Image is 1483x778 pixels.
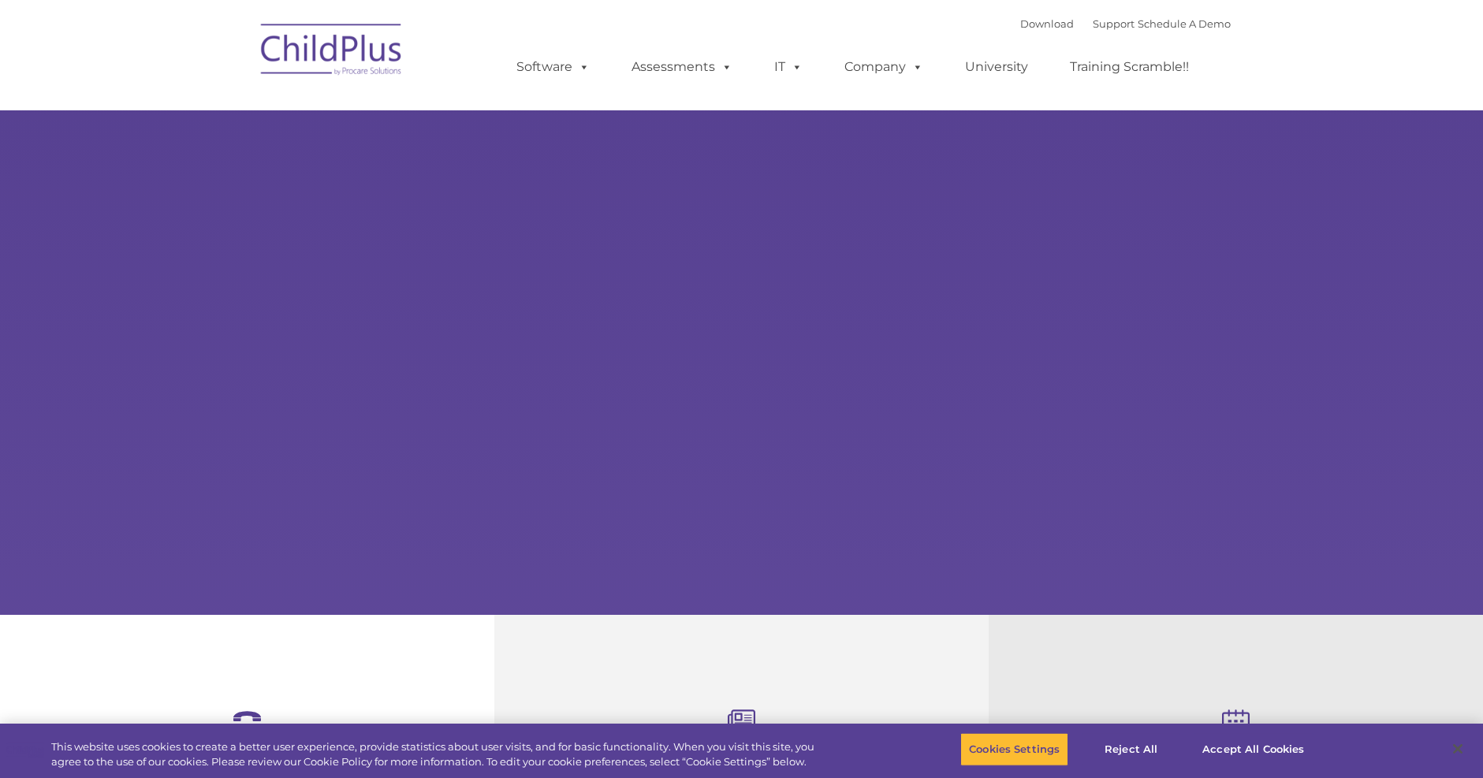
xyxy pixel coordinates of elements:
a: Assessments [616,51,748,83]
button: Close [1440,731,1475,766]
a: Support [1093,17,1135,30]
div: This website uses cookies to create a better user experience, provide statistics about user visit... [51,739,816,770]
img: ChildPlus by Procare Solutions [253,13,411,91]
a: Schedule A Demo [1138,17,1231,30]
a: Company [829,51,939,83]
a: Software [501,51,605,83]
a: Training Scramble!! [1054,51,1205,83]
a: University [949,51,1044,83]
a: Download [1020,17,1074,30]
button: Reject All [1082,733,1180,766]
font: | [1020,17,1231,30]
button: Cookies Settings [960,733,1068,766]
a: IT [758,51,818,83]
button: Accept All Cookies [1194,733,1313,766]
